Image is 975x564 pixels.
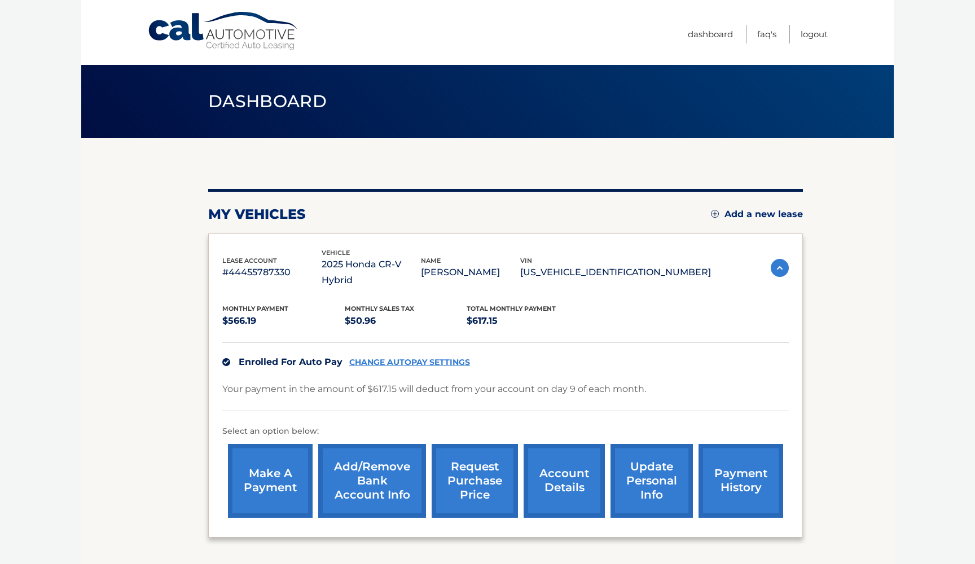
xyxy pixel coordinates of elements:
[322,249,350,257] span: vehicle
[421,257,441,265] span: name
[757,25,776,43] a: FAQ's
[222,313,345,329] p: $566.19
[688,25,733,43] a: Dashboard
[208,91,327,112] span: Dashboard
[208,206,306,223] h2: my vehicles
[771,259,789,277] img: accordion-active.svg
[228,444,313,518] a: make a payment
[222,265,322,280] p: #44455787330
[711,209,803,220] a: Add a new lease
[222,257,277,265] span: lease account
[467,313,589,329] p: $617.15
[801,25,828,43] a: Logout
[345,305,414,312] span: Monthly sales Tax
[520,265,711,280] p: [US_VEHICLE_IDENTIFICATION_NUMBER]
[318,444,426,518] a: Add/Remove bank account info
[239,356,342,367] span: Enrolled For Auto Pay
[345,313,467,329] p: $50.96
[699,444,783,518] a: payment history
[711,210,719,218] img: add.svg
[147,11,300,51] a: Cal Automotive
[322,257,421,288] p: 2025 Honda CR-V Hybrid
[222,305,288,312] span: Monthly Payment
[421,265,520,280] p: [PERSON_NAME]
[467,305,556,312] span: Total Monthly Payment
[222,425,789,438] p: Select an option below:
[432,444,518,518] a: request purchase price
[524,444,605,518] a: account details
[222,381,646,397] p: Your payment in the amount of $617.15 will deduct from your account on day 9 of each month.
[611,444,693,518] a: update personal info
[520,257,532,265] span: vin
[349,358,470,367] a: CHANGE AUTOPAY SETTINGS
[222,358,230,366] img: check.svg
